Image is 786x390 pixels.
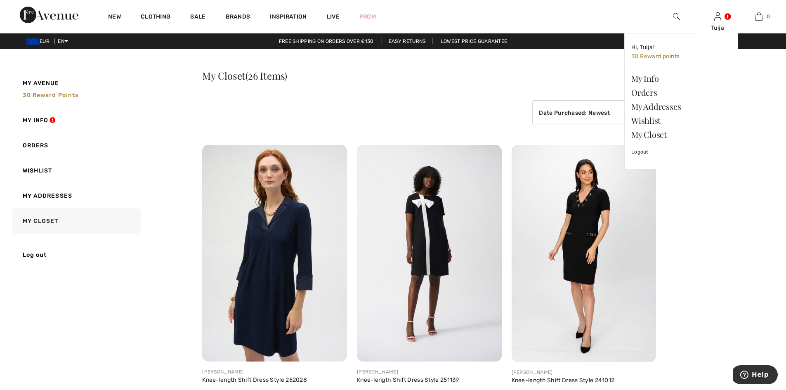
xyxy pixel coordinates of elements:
a: Prom [359,12,376,21]
span: My Avenue [23,79,59,87]
a: My Addresses [631,99,731,113]
a: My Addresses [11,183,141,208]
a: Live [327,12,340,21]
a: My Closet [631,128,731,142]
img: My Info [714,12,721,21]
a: Log out [11,242,141,267]
a: Clothing [141,13,170,22]
a: Free shipping on orders over €130 [272,38,380,44]
a: Brands [226,13,250,22]
span: 0 [767,13,770,20]
iframe: Opens a widget where you can find more information [733,365,778,386]
img: My Bag [755,12,762,21]
a: Easy Returns [382,38,433,44]
div: [PERSON_NAME] [512,369,656,376]
a: Sign In [714,12,721,20]
a: My Info [11,108,141,133]
img: joseph-ribkoff-dresses-jumpsuits-black_2410121_966a_search.jpg [512,145,656,362]
span: EN [58,38,68,44]
img: Euro [26,38,40,45]
a: Wishlist [631,113,731,128]
img: joseph-ribkoff-dresses-jumpsuits-black-vanilla_251139_1_a99e_search.jpg [357,145,502,362]
a: Sale [190,13,205,22]
span: 30 Reward points [631,53,680,60]
a: New [108,13,121,22]
span: (26 Items) [245,69,287,82]
img: joseph-ribkoff-dresses-jumpsuits-midnight-blue_252028a_1_53d4_search.jpg [202,145,347,362]
span: 30 Reward points [23,92,79,99]
span: Hi, Tuija! [631,44,654,51]
a: Orders [631,85,731,99]
a: Orders [11,133,141,158]
div: [PERSON_NAME] [357,368,502,376]
a: Hi, Tuija! 30 Reward points [631,40,731,64]
a: My Info [631,71,731,85]
a: Wishlist [11,158,141,183]
a: Knee-length Shift Dress Style 252028 [202,376,307,383]
span: Inspiration [270,13,307,22]
img: search the website [673,12,680,21]
img: 1ère Avenue [20,7,78,23]
a: Knee-length Shift Dress Style 241012 [512,377,615,384]
a: 0 [739,12,779,21]
h3: My Closet [202,71,656,80]
a: My Closet [11,208,141,234]
a: Lowest Price Guarantee [434,38,514,44]
div: Tuija [697,24,738,32]
div: [PERSON_NAME] [202,368,347,376]
span: EUR [26,38,53,44]
a: Logout [631,142,731,162]
a: Knee-length Shift Dress Style 251139 [357,376,459,383]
